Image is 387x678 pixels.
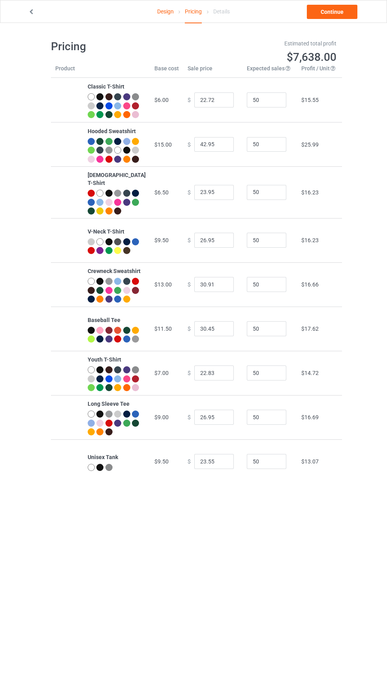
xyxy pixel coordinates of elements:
[88,268,141,274] b: Crewneck Sweatshirt
[213,0,230,23] div: Details
[301,237,319,243] span: $16.23
[188,281,191,288] span: $
[105,464,113,471] img: heather_texture.png
[154,189,169,196] span: $6.50
[154,237,169,243] span: $9.50
[188,141,191,147] span: $
[301,370,319,376] span: $14.72
[301,189,319,196] span: $16.23
[188,97,191,103] span: $
[183,64,242,78] th: Sale price
[154,458,169,465] span: $9.50
[154,326,172,332] span: $11.50
[132,366,139,373] img: heather_texture.png
[188,458,191,465] span: $
[297,64,342,78] th: Profit / Unit
[157,0,174,23] a: Design
[88,228,124,235] b: V-Neck T-Shirt
[51,64,83,78] th: Product
[188,414,191,420] span: $
[88,454,118,460] b: Unisex Tank
[132,335,139,343] img: heather_texture.png
[185,0,202,23] div: Pricing
[242,64,297,78] th: Expected sales
[154,281,172,288] span: $13.00
[154,97,169,103] span: $6.00
[88,172,146,186] b: [DEMOGRAPHIC_DATA] T-Shirt
[88,83,124,90] b: Classic T-Shirt
[154,141,172,148] span: $15.00
[188,370,191,376] span: $
[88,317,120,323] b: Baseball Tee
[88,128,136,134] b: Hooded Sweatshirt
[301,326,319,332] span: $17.62
[301,458,319,465] span: $13.07
[301,414,319,420] span: $16.69
[188,237,191,243] span: $
[188,326,191,332] span: $
[307,5,357,19] a: Continue
[301,141,319,148] span: $25.99
[88,401,130,407] b: Long Sleeve Tee
[132,93,139,100] img: heather_texture.png
[150,64,183,78] th: Base cost
[51,40,188,54] h1: Pricing
[154,414,169,420] span: $9.00
[301,97,319,103] span: $15.55
[199,40,336,47] div: Estimated total profit
[154,370,169,376] span: $7.00
[188,189,191,195] span: $
[88,356,121,363] b: Youth T-Shirt
[287,51,336,64] span: $7,638.00
[301,281,319,288] span: $16.66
